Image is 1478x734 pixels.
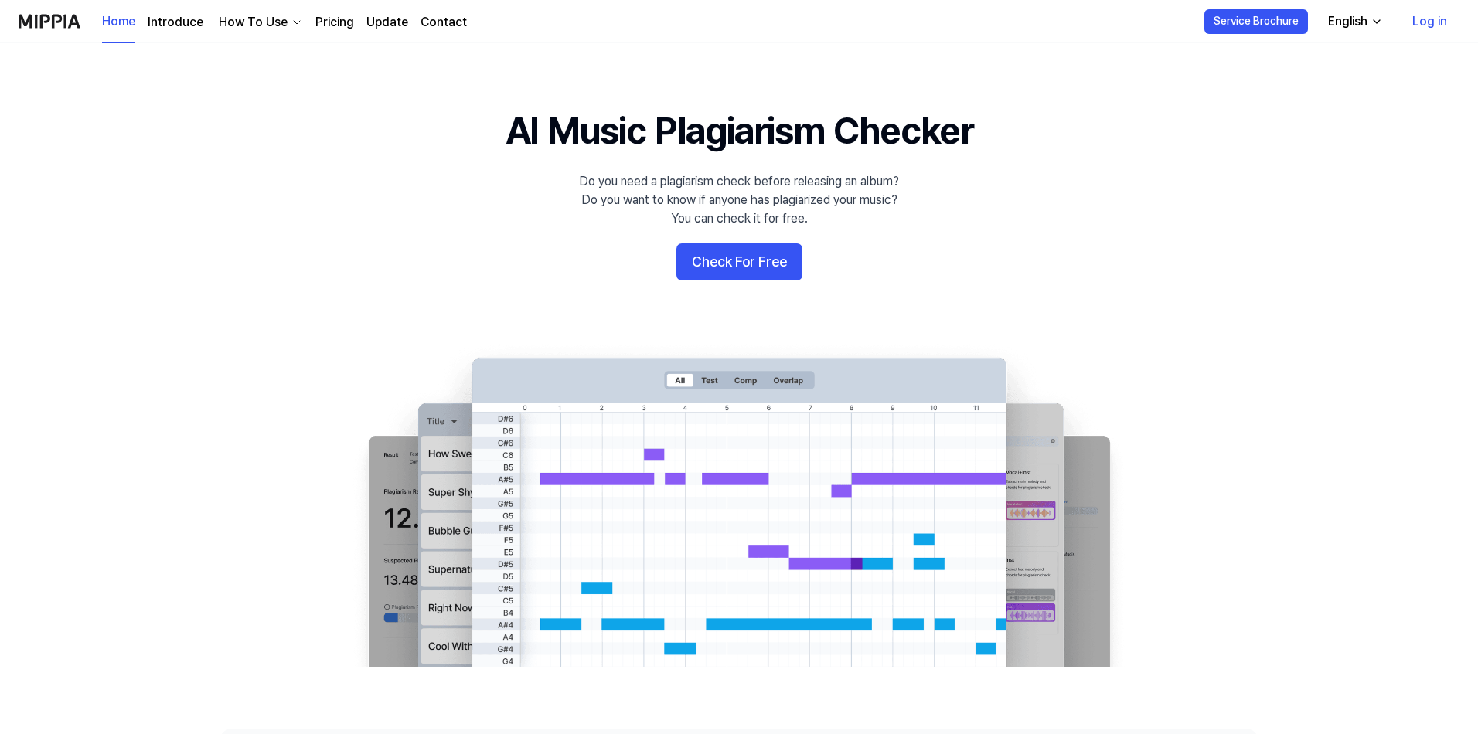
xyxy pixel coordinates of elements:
a: Home [102,1,135,43]
button: Service Brochure [1204,9,1308,34]
div: Do you need a plagiarism check before releasing an album? Do you want to know if anyone has plagi... [579,172,899,228]
button: How To Use [216,13,303,32]
a: Introduce [148,13,203,32]
a: Contact [421,13,467,32]
div: English [1325,12,1371,31]
a: Pricing [315,13,354,32]
button: Check For Free [676,243,802,280]
a: Update [366,13,408,32]
button: English [1316,6,1392,37]
h1: AI Music Plagiarism Checker [506,105,973,157]
div: How To Use [216,13,291,32]
img: main Image [337,342,1141,667]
